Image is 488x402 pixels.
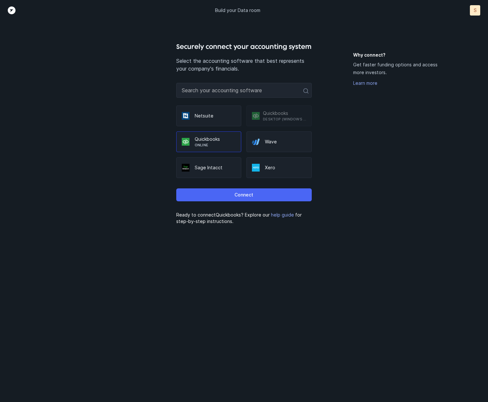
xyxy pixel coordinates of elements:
div: Sage Intacct [176,157,242,178]
a: help guide [271,212,294,218]
h4: Securely connect your accounting system [176,41,312,52]
p: Netsuite [195,113,236,119]
p: Quickbooks [195,136,236,142]
div: QuickbooksOnline [176,131,242,152]
p: Ready to connect Quickbooks ? Explore our for step-by-step instructions. [176,212,312,225]
button: S [470,5,480,16]
p: Build your Data room [215,7,260,14]
p: Xero [265,164,306,171]
p: Select the accounting software that best represents your company's financials. [176,57,312,73]
p: Get faster funding options and access more investors. [353,61,447,76]
p: Desktop (Windows only) [263,117,306,122]
div: QuickbooksDesktop (Windows only) [246,106,312,126]
h5: Why connect? [353,52,447,58]
p: S [474,7,477,14]
p: Sage Intacct [195,164,236,171]
a: Learn more [353,80,377,86]
div: Netsuite [176,106,242,126]
div: Xero [246,157,312,178]
p: Online [195,142,236,148]
p: Wave [265,139,306,145]
button: Connect [176,188,312,201]
input: Search your accounting software [176,83,312,98]
p: Quickbooks [263,110,306,117]
div: Wave [246,131,312,152]
p: Connect [234,191,253,199]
